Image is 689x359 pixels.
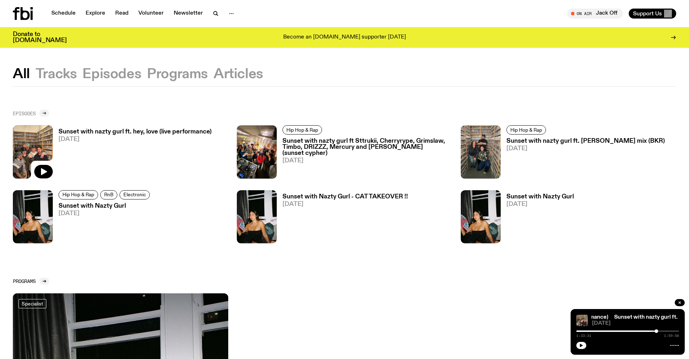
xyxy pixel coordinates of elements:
[576,334,591,338] span: 1:33:31
[282,158,452,164] span: [DATE]
[506,201,574,207] span: [DATE]
[104,192,113,197] span: RnB
[58,129,211,135] h3: Sunset with nazty gurl ft. hey, love (live performance)
[506,146,665,152] span: [DATE]
[53,203,152,243] a: Sunset with Nazty Gurl[DATE]
[119,190,150,199] a: Electronic
[592,321,679,326] span: [DATE]
[82,68,141,81] button: Episodes
[111,9,133,19] a: Read
[282,125,322,135] a: Hip Hop & Rap
[19,299,46,308] a: Specialist
[282,138,452,156] h3: Sunset with nazty gurl ft Sttrukii, Cherryrype, Grimslaw, Timbo, DRIZZZ, Mercury and [PERSON_NAME...
[501,194,574,243] a: Sunset with Nazty Gurl[DATE]
[283,34,406,41] p: Become an [DOMAIN_NAME] supporter [DATE]
[13,278,36,284] h2: Programs
[277,138,452,178] a: Sunset with nazty gurl ft Sttrukii, Cherryrype, Grimslaw, Timbo, DRIZZZ, Mercury and [PERSON_NAME...
[282,194,408,200] h3: Sunset with Nazty Gurl - CAT TAKEOVER !!
[506,138,665,144] h3: Sunset with nazty gurl ft. [PERSON_NAME] mix (BKR)
[13,68,30,81] button: All
[58,136,211,142] span: [DATE]
[134,9,168,19] a: Volunteer
[47,9,80,19] a: Schedule
[58,211,152,217] span: [DATE]
[169,9,207,19] a: Newsletter
[575,11,619,16] span: Tune in live
[13,31,67,44] h3: Donate to [DOMAIN_NAME]
[629,9,676,19] button: Support Us
[36,68,77,81] button: Tracks
[510,127,542,132] span: Hip Hop & Rap
[282,201,408,207] span: [DATE]
[286,127,318,132] span: Hip Hop & Rap
[567,9,623,19] button: On AirJack Off
[22,301,43,306] span: Specialist
[81,9,109,19] a: Explore
[13,278,49,285] a: Programs
[664,334,679,338] span: 1:59:58
[53,129,211,178] a: Sunset with nazty gurl ft. hey, love (live performance)[DATE]
[214,68,263,81] button: Articles
[123,192,146,197] span: Electronic
[277,194,408,243] a: Sunset with Nazty Gurl - CAT TAKEOVER !![DATE]
[501,138,665,178] a: Sunset with nazty gurl ft. [PERSON_NAME] mix (BKR)[DATE]
[147,68,208,81] button: Programs
[58,190,98,199] a: Hip Hop & Rap
[13,111,36,116] h2: Episodes
[58,203,152,209] h3: Sunset with Nazty Gurl
[506,194,574,200] h3: Sunset with Nazty Gurl
[13,110,49,117] a: Episodes
[506,125,546,135] a: Hip Hop & Rap
[633,10,662,17] span: Support Us
[100,190,117,199] a: RnB
[62,192,94,197] span: Hip Hop & Rap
